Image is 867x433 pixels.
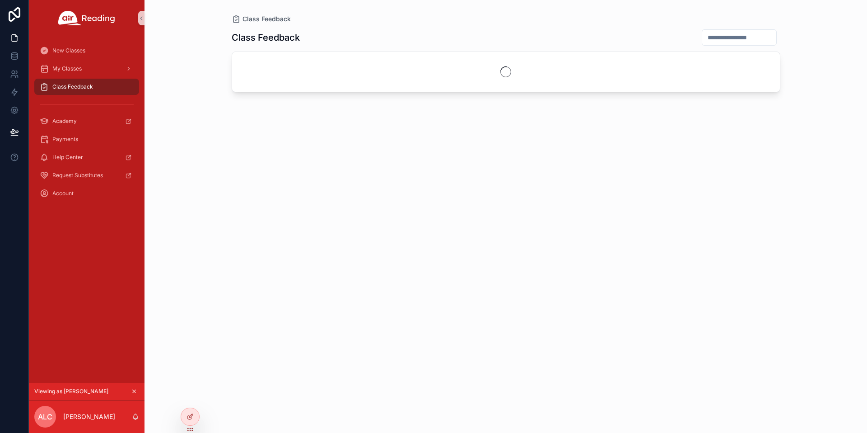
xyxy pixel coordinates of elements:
[52,47,85,54] span: New Classes
[34,185,139,202] a: Account
[34,131,139,147] a: Payments
[34,113,139,129] a: Academy
[52,83,93,90] span: Class Feedback
[52,154,83,161] span: Help Center
[52,65,82,72] span: My Classes
[63,412,115,421] p: [PERSON_NAME]
[34,42,139,59] a: New Classes
[52,172,103,179] span: Request Substitutes
[38,411,52,422] span: ALC
[34,388,108,395] span: Viewing as [PERSON_NAME]
[232,31,300,44] h1: Class Feedback
[52,190,74,197] span: Account
[34,167,139,184] a: Request Substitutes
[58,11,115,25] img: App logo
[34,149,139,165] a: Help Center
[242,14,291,24] span: Class Feedback
[52,118,77,125] span: Academy
[232,14,291,24] a: Class Feedback
[52,136,78,143] span: Payments
[34,61,139,77] a: My Classes
[29,36,144,213] div: scrollable content
[34,79,139,95] a: Class Feedback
